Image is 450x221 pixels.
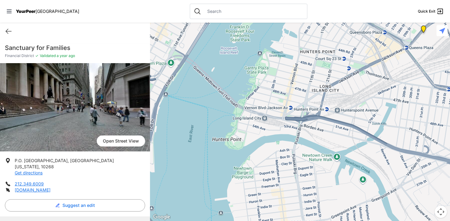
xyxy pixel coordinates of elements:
a: Get directions [15,170,43,175]
input: Search [204,8,303,14]
span: , [39,164,40,169]
div: Queens - Main Office [420,25,427,35]
span: [GEOGRAPHIC_DATA] [36,9,79,14]
span: Quick Exit [418,9,435,14]
span: Financial District [5,53,34,58]
img: Google [152,213,172,221]
span: 10268 [41,164,54,169]
button: Suggest an edit [5,199,145,211]
a: 212.349.6009 [15,181,44,186]
a: [DOMAIN_NAME] [15,187,51,192]
span: [US_STATE] [15,164,39,169]
span: YourPeer [16,9,36,14]
span: a year ago [56,53,75,58]
h1: Sanctuary for Families [5,44,145,52]
span: Suggest an edit [62,202,95,208]
span: Validated [40,53,56,58]
a: Quick Exit [418,8,444,15]
a: Open this area in Google Maps (opens a new window) [152,213,172,221]
button: Map camera controls [435,206,447,218]
span: P.O. [GEOGRAPHIC_DATA], [GEOGRAPHIC_DATA] [15,158,114,163]
a: YourPeer[GEOGRAPHIC_DATA] [16,10,79,13]
span: ✓ [35,53,39,58]
a: Open Street View [97,135,145,147]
